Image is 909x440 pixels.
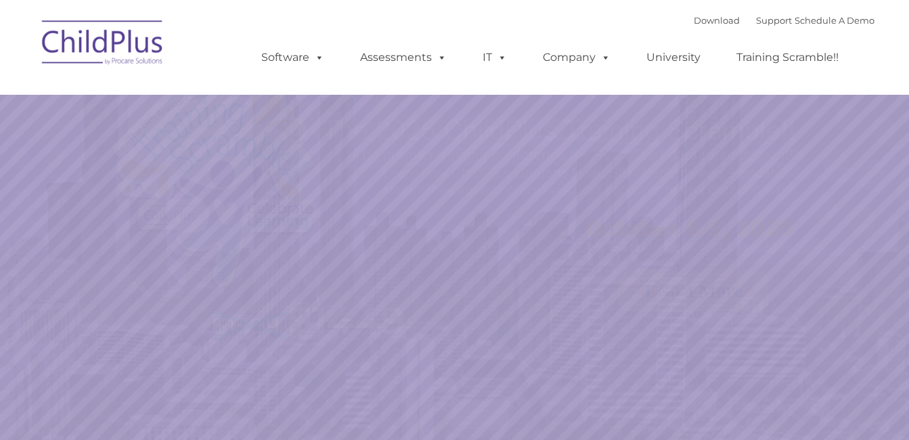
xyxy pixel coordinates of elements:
[795,15,874,26] a: Schedule A Demo
[347,44,460,71] a: Assessments
[618,271,769,311] a: Learn More
[529,44,624,71] a: Company
[35,11,171,79] img: ChildPlus by Procare Solutions
[694,15,874,26] font: |
[723,44,852,71] a: Training Scramble!!
[756,15,792,26] a: Support
[469,44,520,71] a: IT
[694,15,740,26] a: Download
[248,44,338,71] a: Software
[633,44,714,71] a: University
